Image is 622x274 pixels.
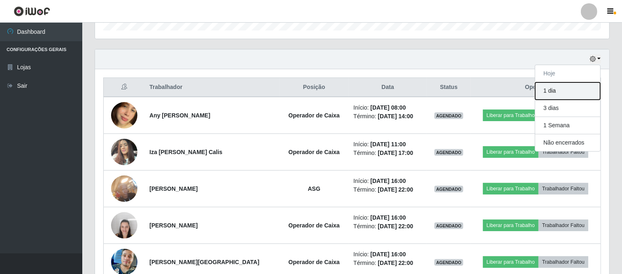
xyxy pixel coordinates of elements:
[378,150,413,156] time: [DATE] 17:00
[353,250,422,259] li: Início:
[535,65,600,82] button: Hoje
[288,112,340,119] strong: Operador de Caixa
[538,220,588,231] button: Trabalhador Faltou
[538,183,588,194] button: Trabalhador Faltou
[483,110,538,121] button: Liberar para Trabalho
[370,251,406,258] time: [DATE] 16:00
[353,149,422,157] li: Término:
[288,149,340,155] strong: Operador de Caixa
[149,112,210,119] strong: Any [PERSON_NAME]
[535,100,600,117] button: 3 dias
[353,103,422,112] li: Início:
[280,78,349,97] th: Posição
[538,146,588,158] button: Trabalhador Faltou
[434,222,463,229] span: AGENDADO
[111,134,137,169] img: 1754675382047.jpeg
[348,78,427,97] th: Data
[535,117,600,134] button: 1 Semana
[353,213,422,222] li: Início:
[288,259,340,265] strong: Operador de Caixa
[434,112,463,119] span: AGENDADO
[353,185,422,194] li: Término:
[353,259,422,267] li: Término:
[288,222,340,229] strong: Operador de Caixa
[111,92,137,139] img: 1749252865377.jpeg
[378,113,413,119] time: [DATE] 14:00
[353,140,422,149] li: Início:
[144,78,279,97] th: Trabalhador
[535,134,600,151] button: Não encerrados
[353,177,422,185] li: Início:
[427,78,471,97] th: Status
[434,149,463,156] span: AGENDADO
[149,185,197,192] strong: [PERSON_NAME]
[149,222,197,229] strong: [PERSON_NAME]
[111,171,137,206] img: 1755342256776.jpeg
[149,149,222,155] strong: Iza [PERSON_NAME] Calis
[149,259,259,265] strong: [PERSON_NAME][GEOGRAPHIC_DATA]
[378,260,413,266] time: [DATE] 22:00
[434,186,463,192] span: AGENDADO
[471,78,601,97] th: Opções
[483,220,538,231] button: Liberar para Trabalho
[378,186,413,193] time: [DATE] 22:00
[434,259,463,266] span: AGENDADO
[111,208,137,243] img: 1655230904853.jpeg
[538,256,588,268] button: Trabalhador Faltou
[353,222,422,231] li: Término:
[535,82,600,100] button: 1 dia
[378,223,413,230] time: [DATE] 22:00
[483,256,538,268] button: Liberar para Trabalho
[483,146,538,158] button: Liberar para Trabalho
[370,178,406,184] time: [DATE] 16:00
[370,214,406,221] time: [DATE] 16:00
[308,185,320,192] strong: ASG
[370,104,406,111] time: [DATE] 08:00
[483,183,538,194] button: Liberar para Trabalho
[353,112,422,121] li: Término:
[14,6,50,16] img: CoreUI Logo
[370,141,406,148] time: [DATE] 11:00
